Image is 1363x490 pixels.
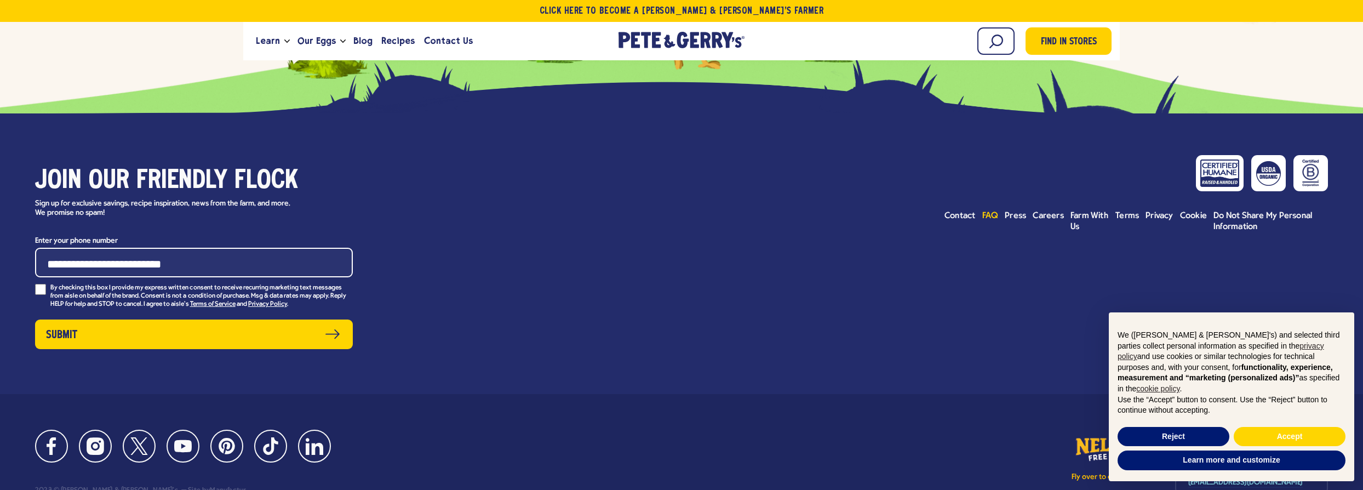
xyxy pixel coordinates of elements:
[1213,210,1328,232] a: Do Not Share My Personal Information
[1071,474,1153,481] p: Fly over to our sister site
[190,301,236,309] a: Terms of Service
[349,26,377,56] a: Blog
[1180,210,1207,221] a: Cookie
[35,234,353,248] label: Enter your phone number
[1146,210,1173,221] a: Privacy
[1100,304,1363,490] div: Notice
[1118,451,1345,470] button: Learn more and customize
[381,34,415,48] span: Recipes
[1115,210,1139,221] a: Terms
[340,39,346,43] button: Open the dropdown menu for Our Eggs
[1118,330,1345,395] p: We ([PERSON_NAME] & [PERSON_NAME]'s) and selected third parties collect personal information as s...
[1041,35,1097,50] span: Find in Stores
[982,210,999,221] a: FAQ
[944,210,976,221] a: Contact
[1213,212,1312,231] span: Do Not Share My Personal Information
[1115,212,1139,220] span: Terms
[944,210,1328,232] ul: Footer menu
[35,320,353,349] button: Submit
[1180,212,1207,220] span: Cookie
[1033,210,1064,221] a: Careers
[944,212,976,220] span: Contact
[1136,384,1179,393] a: cookie policy
[1070,212,1108,231] span: Farm With Us
[284,39,290,43] button: Open the dropdown menu for Learn
[1118,395,1345,416] p: Use the “Accept” button to consent. Use the “Reject” button to continue without accepting.
[248,301,287,309] a: Privacy Policy
[1118,427,1229,447] button: Reject
[35,200,301,218] p: Sign up for exclusive savings, recipe inspiration, news from the farm, and more. We promise no spam!
[251,26,284,56] a: Learn
[1005,212,1026,220] span: Press
[424,34,473,48] span: Contact Us
[293,26,340,56] a: Our Eggs
[35,284,46,295] input: By checking this box I provide my express written consent to receive recurring marketing text mes...
[377,26,419,56] a: Recipes
[297,34,336,48] span: Our Eggs
[982,212,999,220] span: FAQ
[256,34,280,48] span: Learn
[353,34,373,48] span: Blog
[977,27,1015,55] input: Search
[1070,210,1109,232] a: Farm With Us
[1026,27,1112,55] a: Find in Stores
[1005,210,1026,221] a: Press
[1234,427,1345,447] button: Accept
[50,284,353,309] p: By checking this box I provide my express written consent to receive recurring marketing text mes...
[1146,212,1173,220] span: Privacy
[1071,433,1153,481] a: Fly over to our sister site
[35,166,353,197] h3: Join our friendly flock
[1033,212,1064,220] span: Careers
[420,26,477,56] a: Contact Us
